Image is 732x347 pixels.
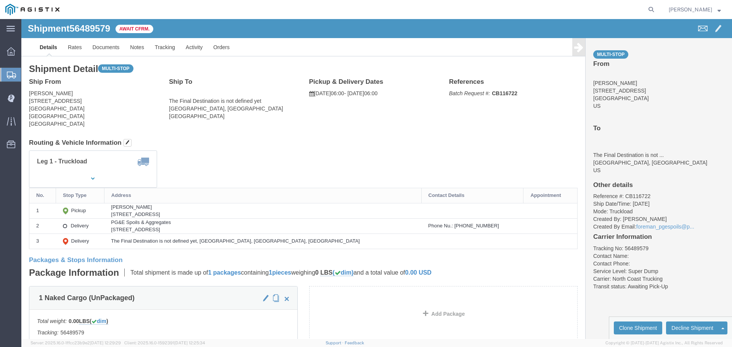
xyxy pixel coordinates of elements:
img: logo [5,4,59,15]
span: Lorretta Ayala [669,5,712,14]
iframe: FS Legacy Container [21,19,732,339]
span: Server: 2025.16.0-1ffcc23b9e2 [30,341,121,345]
a: Support [326,341,345,345]
span: [DATE] 12:29:29 [90,341,121,345]
a: Feedback [345,341,364,345]
button: [PERSON_NAME] [668,5,721,14]
span: Client: 2025.16.0-1592391 [124,341,205,345]
span: Copyright © [DATE]-[DATE] Agistix Inc., All Rights Reserved [605,340,723,346]
span: [DATE] 12:25:34 [174,341,205,345]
